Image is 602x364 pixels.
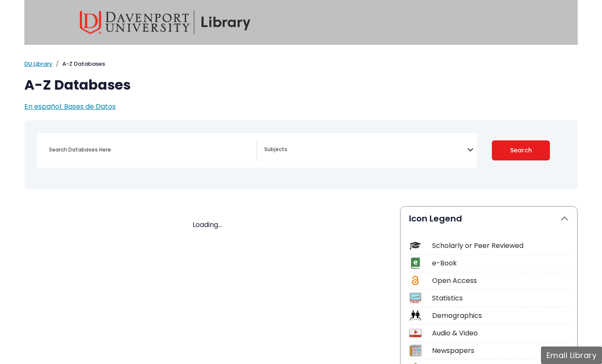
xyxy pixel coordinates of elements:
[432,293,569,303] div: Statistics
[432,346,569,356] div: Newspapers
[24,60,53,68] a: DU Library
[432,311,569,321] div: Demographics
[492,140,550,160] button: Submit for Search Results
[409,240,421,251] img: Icon Scholarly or Peer Reviewed
[432,276,569,286] div: Open Access
[24,220,390,230] div: Loading...
[409,310,421,321] img: Icon Demographics
[400,207,577,230] button: Icon Legend
[410,275,421,286] img: Icon Open Access
[409,327,421,339] img: Icon Audio & Video
[44,143,257,156] input: Search database by title or keyword
[24,77,578,93] h1: A-Z Databases
[53,60,105,68] li: A-Z Databases
[432,328,569,338] div: Audio & Video
[24,102,116,111] a: En español: Bases de Datos
[432,241,569,251] div: Scholarly or Peer Reviewed
[80,11,251,34] img: Davenport University Library
[24,60,578,68] nav: breadcrumb
[24,120,578,189] nav: Search filters
[409,292,421,304] img: Icon Statistics
[409,345,421,356] img: Icon Newspapers
[264,147,467,154] textarea: Search
[432,258,569,268] div: e-Book
[409,257,421,269] img: Icon e-Book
